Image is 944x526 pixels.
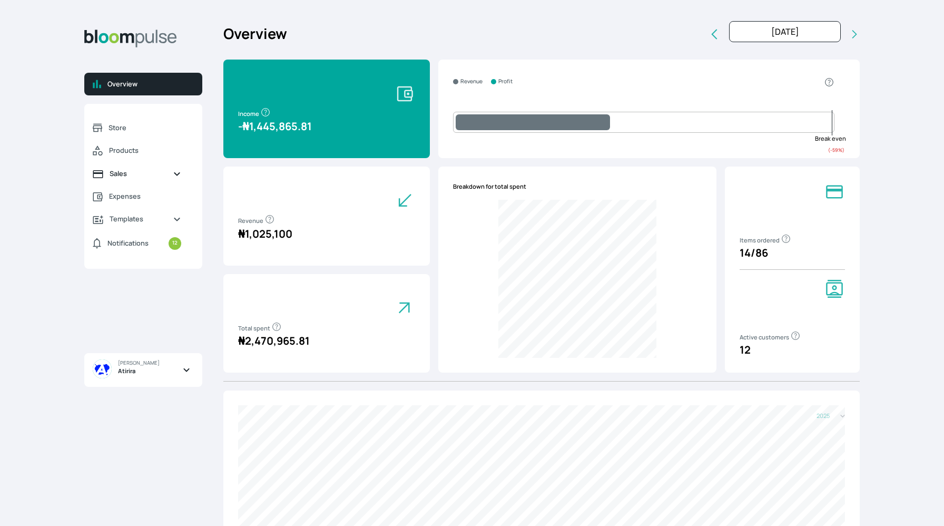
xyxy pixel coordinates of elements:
span: ₦ [238,334,245,348]
span: Income [238,110,271,118]
span: Products [109,145,181,155]
p: 14 / 86 [740,245,845,261]
span: Active customers [740,333,801,341]
span: Breakdown for total spent [453,182,526,191]
span: Expenses [109,191,181,201]
span: Notifications [107,238,149,248]
span: Store [109,123,181,133]
span: - 1,445,865.81 [238,119,312,133]
span: Total spent [238,324,282,332]
aside: Sidebar [84,21,202,513]
p: 12 [740,342,845,358]
a: Overview [84,73,202,95]
a: Products [84,139,190,162]
a: Sales [84,162,190,185]
span: Sales [110,169,164,179]
a: Store [84,116,190,139]
span: Templates [110,214,164,224]
span: Atirira [118,367,135,376]
small: ( -59 %) [828,147,844,153]
a: Notifications12 [84,231,190,256]
a: Templates [84,208,190,230]
span: ₦ [238,227,245,241]
small: Profit [498,77,513,86]
span: Items ordered [740,236,791,244]
img: Bloom Logo [84,30,177,47]
span: Revenue [238,217,275,225]
small: Revenue [460,77,483,86]
span: [PERSON_NAME] [118,359,160,367]
a: Expenses [84,185,190,208]
h2: Overview [223,23,287,45]
span: 2,470,965.81 [238,334,310,348]
span: 1,025,100 [238,227,292,241]
span: Overview [107,79,194,89]
small: 12 [169,237,181,250]
span: ₦ [242,119,249,133]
